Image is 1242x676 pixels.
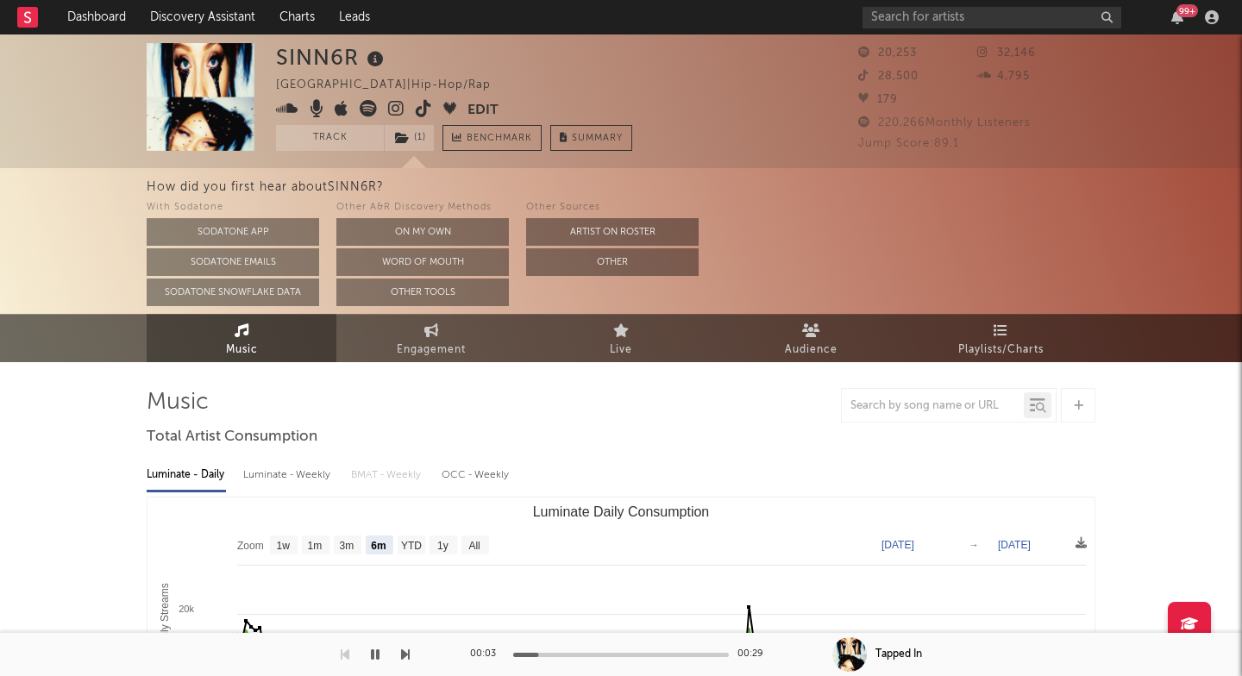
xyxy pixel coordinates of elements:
[468,540,480,552] text: All
[858,117,1031,128] span: 220,266 Monthly Listeners
[277,540,291,552] text: 1w
[785,339,837,360] span: Audience
[336,279,509,306] button: Other Tools
[977,47,1036,59] span: 32,146
[385,125,434,151] button: (1)
[958,339,1044,360] span: Playlists/Charts
[467,100,499,122] button: Edit
[858,138,959,149] span: Jump Score: 89.1
[526,197,699,218] div: Other Sources
[533,504,710,519] text: Luminate Daily Consumption
[858,47,917,59] span: 20,253
[147,314,336,362] a: Music
[226,339,258,360] span: Music
[1176,4,1198,17] div: 99 +
[998,539,1031,551] text: [DATE]
[716,314,906,362] a: Audience
[977,71,1030,82] span: 4,795
[340,540,354,552] text: 3m
[276,43,388,72] div: SINN6R
[147,460,226,490] div: Luminate - Daily
[147,279,319,306] button: Sodatone Snowflake Data
[969,539,979,551] text: →
[336,197,509,218] div: Other A&R Discovery Methods
[147,177,1242,197] div: How did you first hear about SINN6R ?
[881,539,914,551] text: [DATE]
[147,248,319,276] button: Sodatone Emails
[147,427,317,448] span: Total Artist Consumption
[842,399,1024,413] input: Search by song name or URL
[610,339,632,360] span: Live
[858,94,898,105] span: 179
[1171,10,1183,24] button: 99+
[397,339,466,360] span: Engagement
[243,460,334,490] div: Luminate - Weekly
[526,218,699,246] button: Artist on Roster
[371,540,386,552] text: 6m
[147,218,319,246] button: Sodatone App
[526,314,716,362] a: Live
[276,125,384,151] button: Track
[276,75,511,96] div: [GEOGRAPHIC_DATA] | Hip-Hop/Rap
[875,647,922,662] div: Tapped In
[384,125,435,151] span: ( 1 )
[470,644,505,665] div: 00:03
[437,540,448,552] text: 1y
[467,128,532,149] span: Benchmark
[336,314,526,362] a: Engagement
[179,604,194,614] text: 20k
[237,540,264,552] text: Zoom
[308,540,323,552] text: 1m
[526,248,699,276] button: Other
[862,7,1121,28] input: Search for artists
[401,540,422,552] text: YTD
[336,248,509,276] button: Word Of Mouth
[858,71,919,82] span: 28,500
[906,314,1095,362] a: Playlists/Charts
[737,644,772,665] div: 00:29
[442,460,511,490] div: OCC - Weekly
[336,218,509,246] button: On My Own
[572,134,623,143] span: Summary
[442,125,542,151] a: Benchmark
[147,197,319,218] div: With Sodatone
[550,125,632,151] button: Summary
